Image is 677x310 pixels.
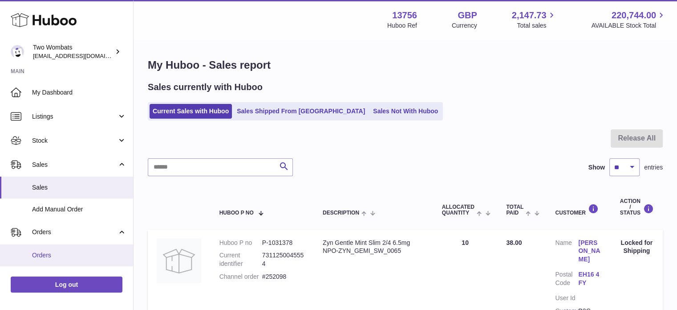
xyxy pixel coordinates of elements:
[612,9,656,21] span: 220,744.00
[392,9,417,21] strong: 13756
[219,239,262,247] dt: Huboo P no
[578,239,601,264] a: [PERSON_NAME]
[11,277,122,293] a: Log out
[619,198,654,216] div: Action / Status
[11,45,24,58] img: internalAdmin-13756@internal.huboo.com
[506,204,523,216] span: Total paid
[555,270,578,289] dt: Postal Code
[33,43,113,60] div: Two Wombats
[219,273,262,281] dt: Channel order
[370,104,441,119] a: Sales Not With Huboo
[262,251,305,268] dd: 7311250045554
[32,112,117,121] span: Listings
[555,204,601,216] div: Customer
[512,9,557,30] a: 2,147.73 Total sales
[219,251,262,268] dt: Current identifier
[323,210,359,216] span: Description
[262,273,305,281] dd: #252098
[588,163,605,172] label: Show
[32,88,126,97] span: My Dashboard
[157,239,201,283] img: no-photo.jpg
[150,104,232,119] a: Current Sales with Huboo
[32,183,126,192] span: Sales
[591,9,666,30] a: 220,744.00 AVAILABLE Stock Total
[234,104,368,119] a: Sales Shipped From [GEOGRAPHIC_DATA]
[578,270,601,287] a: EH16 4FY
[32,228,117,236] span: Orders
[323,239,424,256] div: Zyn Gentle Mint Slim 2/4 6.5mg NPO-ZYN_GEMI_SW_0065
[591,21,666,30] span: AVAILABLE Stock Total
[219,210,254,216] span: Huboo P no
[32,136,117,145] span: Stock
[32,251,126,260] span: Orders
[517,21,556,30] span: Total sales
[555,294,578,302] dt: User Id
[33,52,131,59] span: [EMAIL_ADDRESS][DOMAIN_NAME]
[32,273,126,281] span: Add Manual Order
[506,239,522,246] span: 38.00
[148,81,263,93] h2: Sales currently with Huboo
[458,9,477,21] strong: GBP
[644,163,663,172] span: entries
[512,9,547,21] span: 2,147.73
[387,21,417,30] div: Huboo Ref
[262,239,305,247] dd: P-1031378
[555,239,578,266] dt: Name
[32,161,117,169] span: Sales
[32,205,126,214] span: Add Manual Order
[619,239,654,256] div: Locked for Shipping
[452,21,477,30] div: Currency
[442,204,474,216] span: ALLOCATED Quantity
[148,58,663,72] h1: My Huboo - Sales report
